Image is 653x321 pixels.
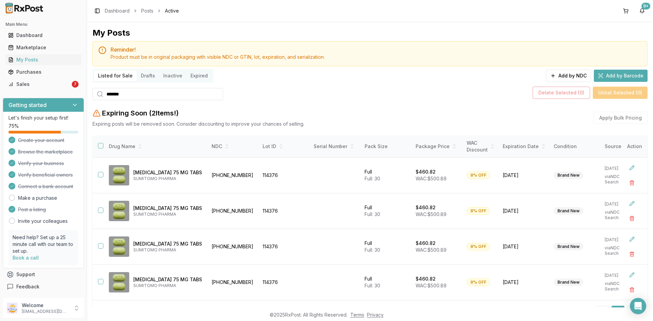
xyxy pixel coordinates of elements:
[503,208,546,214] span: [DATE]
[3,30,84,41] button: Dashboard
[7,303,18,314] img: User avatar
[361,265,412,300] td: Full
[16,283,39,290] span: Feedback
[314,143,356,150] div: Serial Number
[263,143,305,150] div: Lot ID
[626,269,638,281] button: Edit
[626,162,638,174] button: Edit
[5,22,81,27] h2: Main Menu
[626,177,638,189] button: Delete
[8,81,70,88] div: Sales
[22,302,69,309] p: Welcome
[467,140,495,153] div: WAC Discount
[365,247,380,253] span: Full: 30
[212,143,254,150] div: NDC
[365,176,380,181] span: Full: 30
[626,233,638,245] button: Edit
[361,136,412,158] th: Pack Size
[109,236,129,257] img: Gemtesa 75 MG TABS
[3,3,46,14] img: RxPost Logo
[13,234,74,254] p: Need help? Set up a 25 minute call with our team to set up.
[165,7,179,14] span: Active
[416,211,447,217] span: WAC: $500.89
[641,3,650,10] div: 9+
[554,243,583,250] div: Brand New
[18,183,73,190] span: Connect a bank account
[3,268,84,281] button: Support
[105,7,130,14] a: Dashboard
[133,212,202,217] p: SUMITOMO PHARMA
[361,193,412,229] td: Full
[416,143,458,150] div: Package Price
[416,176,447,181] span: WAC: $500.89
[133,276,202,283] p: [MEDICAL_DATA] 75 MG TABS
[133,247,202,253] p: SUMITOMO PHARMA
[93,28,130,38] div: My Posts
[3,79,84,90] button: Sales7
[350,312,364,318] a: Terms
[626,248,638,260] button: Delete
[605,245,631,256] p: via NDC Search
[3,67,84,77] button: Purchases
[467,279,490,286] div: 8% OFF
[467,172,490,179] div: 8% OFF
[5,54,81,66] a: My Posts
[159,70,186,81] button: Inactive
[105,7,179,14] nav: breadcrumb
[626,197,638,210] button: Edit
[186,70,212,81] button: Expired
[18,172,73,178] span: Verify beneficial owners
[554,279,583,286] div: Brand New
[8,56,79,63] div: My Posts
[9,101,47,109] h3: Getting started
[503,143,546,150] div: Expiration Date
[109,143,202,150] div: Drug Name
[5,41,81,54] a: Marketplace
[5,78,81,90] a: Sales7
[594,70,648,82] button: Add by Barcode
[94,70,137,81] button: Listed for Sale
[467,243,490,250] div: 8% OFF
[605,273,631,278] p: [DATE]
[18,218,68,225] a: Invite your colleagues
[365,211,380,217] span: Full: 30
[554,207,583,215] div: Brand New
[503,172,546,179] span: [DATE]
[367,312,384,318] a: Privacy
[626,212,638,225] button: Delete
[3,54,84,65] button: My Posts
[605,143,631,150] div: Source
[5,29,81,41] a: Dashboard
[22,309,69,314] p: [EMAIL_ADDRESS][DOMAIN_NAME]
[9,114,78,121] p: Let's finish your setup first!
[416,240,436,247] p: $460.82
[550,136,601,158] th: Condition
[3,281,84,293] button: Feedback
[18,137,64,144] span: Create your account
[503,279,546,286] span: [DATE]
[133,283,202,288] p: SUMITOMO PHARMA
[109,272,129,292] img: Gemtesa 75 MG TABS
[416,204,436,211] p: $460.82
[18,160,64,167] span: Verify your business
[630,298,646,314] div: Open Intercom Messenger
[18,206,46,213] span: Post a listing
[133,176,202,181] p: SUMITOMO PHARMA
[554,172,583,179] div: Brand New
[18,195,57,201] a: Make a purchase
[9,123,19,129] span: 75 %
[8,69,79,75] div: Purchases
[258,193,309,229] td: 114376
[605,237,631,243] p: [DATE]
[365,283,380,288] span: Full: 30
[207,265,258,300] td: [PHONE_NUMBER]
[605,210,631,220] p: via NDC Search
[8,44,79,51] div: Marketplace
[467,207,490,215] div: 8% OFF
[13,255,39,261] a: Book a call
[18,148,73,155] span: Browse the marketplace
[605,201,631,207] p: [DATE]
[109,201,129,221] img: Gemtesa 75 MG TABS
[622,136,648,158] th: Action
[111,54,642,60] div: Product must be in original packaging with visible NDC or GTIN, lot, expiration, and serialization.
